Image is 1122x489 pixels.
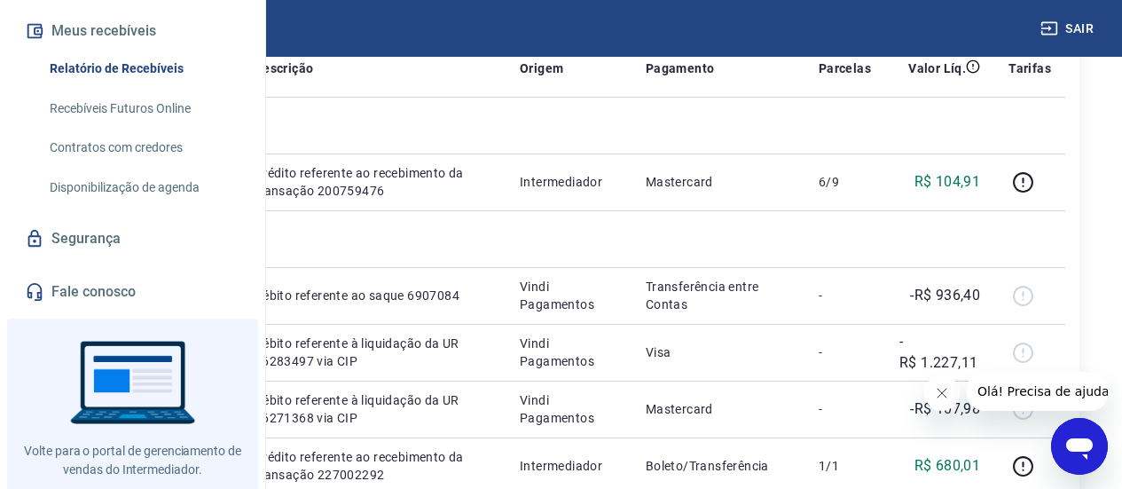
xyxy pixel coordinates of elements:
a: Disponibilização de agenda [43,170,244,206]
p: Mastercard [646,400,790,418]
p: Crédito referente ao recebimento da transação 227002292 [255,448,491,484]
a: Relatório de Recebíveis [43,51,244,87]
p: Origem [520,59,563,77]
p: Débito referente à liquidação da UR 16283497 via CIP [255,335,491,370]
a: Contratos com credores [43,130,244,166]
p: R$ 104,91 [914,171,981,193]
p: -R$ 107,98 [910,398,980,420]
p: Vindi Pagamentos [520,278,617,313]
button: Meus recebíveis [21,12,244,51]
p: Descrição [255,59,314,77]
p: Débito referente ao saque 6907084 [255,287,491,304]
a: Segurança [21,219,244,258]
p: Vindi Pagamentos [520,335,617,370]
p: 6/9 [819,173,871,191]
iframe: Botão para abrir a janela de mensagens [1051,418,1108,475]
iframe: Mensagem da empresa [967,372,1108,411]
p: - [819,287,871,304]
p: Boleto/Transferência [646,457,790,475]
p: -R$ 1.227,11 [899,331,980,374]
p: Tarifas [1008,59,1051,77]
p: R$ 680,01 [914,455,981,477]
p: Pagamento [646,59,715,77]
p: Valor Líq. [908,59,966,77]
span: Olá! Precisa de ajuda? [11,12,149,27]
p: Intermediador [520,457,617,475]
button: Sair [1037,12,1101,45]
a: Recebíveis Futuros Online [43,91,244,127]
p: - [819,343,871,361]
p: Crédito referente ao recebimento da transação 200759476 [255,164,491,200]
p: Visa [646,343,790,361]
p: Parcelas [819,59,871,77]
p: Intermediador [520,173,617,191]
p: - [819,400,871,418]
p: Mastercard [646,173,790,191]
p: 1/1 [819,457,871,475]
p: Débito referente à liquidação da UR 16271368 via CIP [255,391,491,427]
p: Vindi Pagamentos [520,391,617,427]
p: Transferência entre Contas [646,278,790,313]
iframe: Fechar mensagem [924,375,960,411]
a: Fale conosco [21,272,244,312]
p: -R$ 936,40 [910,285,980,306]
